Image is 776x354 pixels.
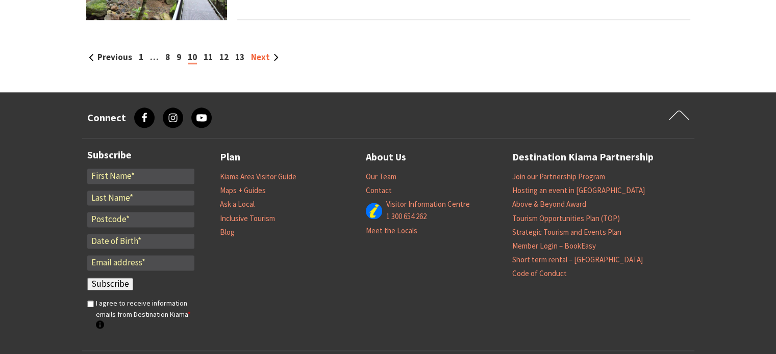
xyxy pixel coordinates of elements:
input: Subscribe [87,278,133,291]
a: Member Login – BookEasy [512,241,596,251]
a: Ask a Local [220,199,255,209]
span: … [150,51,159,63]
input: Postcode* [87,212,194,227]
label: I agree to receive information emails from Destination Kiama [96,297,194,332]
h3: Connect [87,112,126,124]
a: Inclusive Tourism [220,213,275,224]
a: Previous [89,51,132,63]
h3: Subscribe [87,149,194,161]
a: 1 [139,51,143,63]
a: Join our Partnership Program [512,172,605,182]
a: Tourism Opportunities Plan (TOP) [512,213,620,224]
a: Above & Beyond Award [512,199,586,209]
a: 12 [219,51,229,63]
input: First Name* [87,169,194,184]
a: Contact [366,185,392,196]
a: Visitor Information Centre [386,199,470,209]
a: 13 [235,51,244,63]
input: Date of Birth* [87,234,194,249]
a: 9 [177,51,181,63]
a: Hosting an event in [GEOGRAPHIC_DATA] [512,185,645,196]
a: About Us [366,149,406,166]
a: Strategic Tourism and Events Plan [512,227,621,237]
a: 8 [165,51,170,63]
a: Kiama Area Visitor Guide [220,172,296,182]
input: Last Name* [87,190,194,206]
a: 11 [204,51,213,63]
input: Email address* [87,255,194,270]
a: 1 300 654 262 [386,211,427,222]
a: Maps + Guides [220,185,266,196]
a: Plan [220,149,240,166]
span: 10 [188,51,197,64]
a: Short term rental – [GEOGRAPHIC_DATA] Code of Conduct [512,255,643,279]
a: Next [251,51,279,63]
a: Destination Kiama Partnership [512,149,654,166]
a: Meet the Locals [366,226,417,236]
a: Our Team [366,172,396,182]
a: Blog [220,227,235,237]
